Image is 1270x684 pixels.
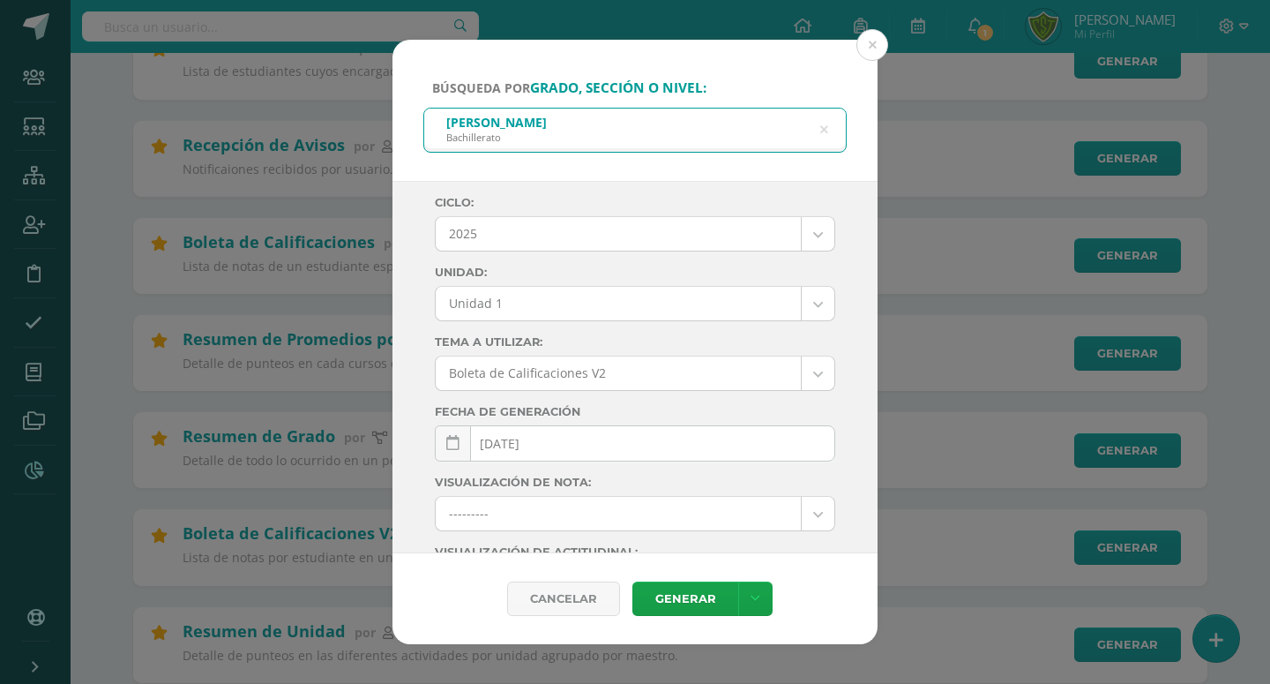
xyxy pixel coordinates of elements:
a: Boleta de Calificaciones V2 [436,357,834,390]
label: Visualización de actitudinal: [435,545,835,559]
label: Ciclo: [435,196,835,209]
div: Cancelar [507,582,620,616]
strong: grado, sección o nivel: [530,79,706,97]
label: Visualización de nota: [435,476,835,489]
a: Unidad 1 [436,287,834,320]
input: Fecha de generación [436,426,834,461]
a: 2025 [436,217,834,251]
label: Tema a Utilizar: [435,335,835,349]
label: Unidad: [435,266,835,279]
span: 2025 [449,217,788,251]
input: ej. Primero primaria, etc. [424,109,846,152]
div: [PERSON_NAME] [446,114,547,131]
span: Búsqueda por [432,79,706,96]
div: Bachillerato [446,131,547,144]
span: --------- [449,497,788,530]
span: Boleta de Calificaciones V2 [449,357,788,390]
a: --------- [436,497,834,530]
label: Fecha de generación [435,405,835,418]
span: Unidad 1 [449,287,788,320]
a: Generar [632,582,738,616]
button: Close (Esc) [856,29,888,61]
